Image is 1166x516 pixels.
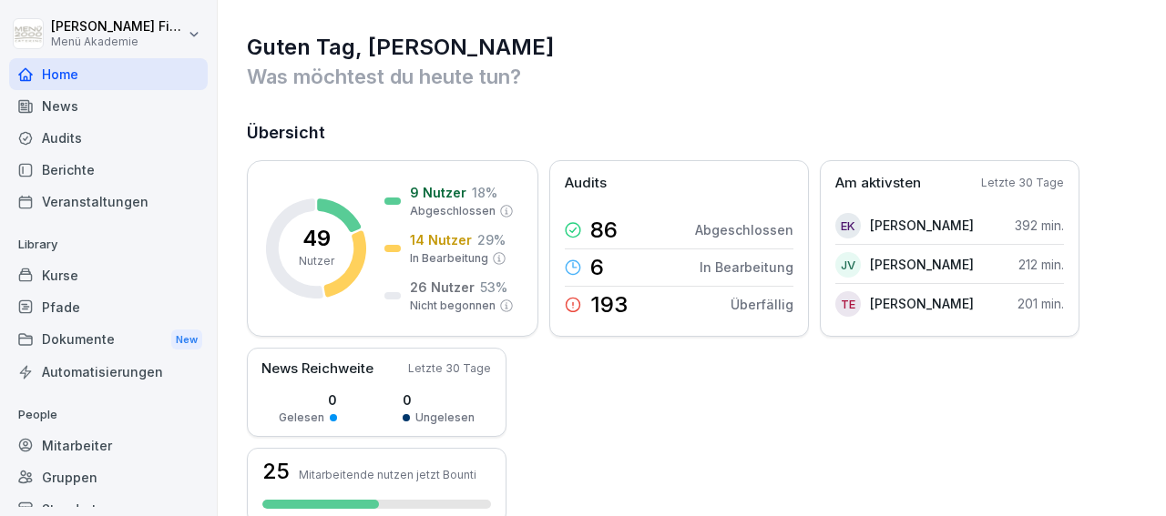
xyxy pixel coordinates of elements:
[247,33,1139,62] h1: Guten Tag, [PERSON_NAME]
[472,183,497,202] p: 18 %
[9,186,208,218] a: Veranstaltungen
[870,216,974,235] p: [PERSON_NAME]
[9,323,208,357] a: DokumenteNew
[51,35,184,48] p: Menü Akademie
[410,203,496,219] p: Abgeschlossen
[299,253,334,269] p: Nutzer
[1018,255,1064,274] p: 212 min.
[9,122,208,154] a: Audits
[247,62,1139,91] p: Was möchtest du heute tun?
[835,213,861,238] div: EK
[1018,294,1064,313] p: 201 min.
[590,257,604,278] p: 6
[261,359,373,379] p: News Reichweite
[9,356,208,388] a: Automatisierungen
[408,360,491,377] p: Letzte 30 Tage
[171,329,202,350] div: New
[9,259,208,291] a: Kurse
[262,460,290,482] h3: 25
[410,298,496,314] p: Nicht begonnen
[590,219,618,241] p: 86
[299,468,476,481] p: Mitarbeitende nutzen jetzt Bounti
[870,294,974,313] p: [PERSON_NAME]
[835,291,861,317] div: TE
[9,58,208,90] a: Home
[410,230,472,249] p: 14 Nutzer
[403,390,475,410] p: 0
[279,410,324,426] p: Gelesen
[835,173,921,194] p: Am aktivsten
[302,228,331,249] p: 49
[565,173,607,194] p: Audits
[9,430,208,461] a: Mitarbeiter
[410,278,475,297] p: 26 Nutzer
[279,390,337,410] p: 0
[9,90,208,122] a: News
[700,258,793,277] p: In Bearbeitung
[9,291,208,323] a: Pfade
[9,154,208,186] a: Berichte
[9,230,208,259] p: Library
[590,294,628,316] p: 193
[981,175,1064,191] p: Letzte 30 Tage
[410,250,488,267] p: In Bearbeitung
[415,410,475,426] p: Ungelesen
[835,252,861,278] div: JV
[9,461,208,493] a: Gruppen
[477,230,506,249] p: 29 %
[410,183,466,202] p: 9 Nutzer
[247,120,1139,146] h2: Übersicht
[1015,216,1064,235] p: 392 min.
[9,323,208,357] div: Dokumente
[9,400,208,430] p: People
[480,278,507,297] p: 53 %
[695,220,793,239] p: Abgeschlossen
[51,19,184,35] p: [PERSON_NAME] Fiegert
[870,255,974,274] p: [PERSON_NAME]
[731,295,793,314] p: Überfällig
